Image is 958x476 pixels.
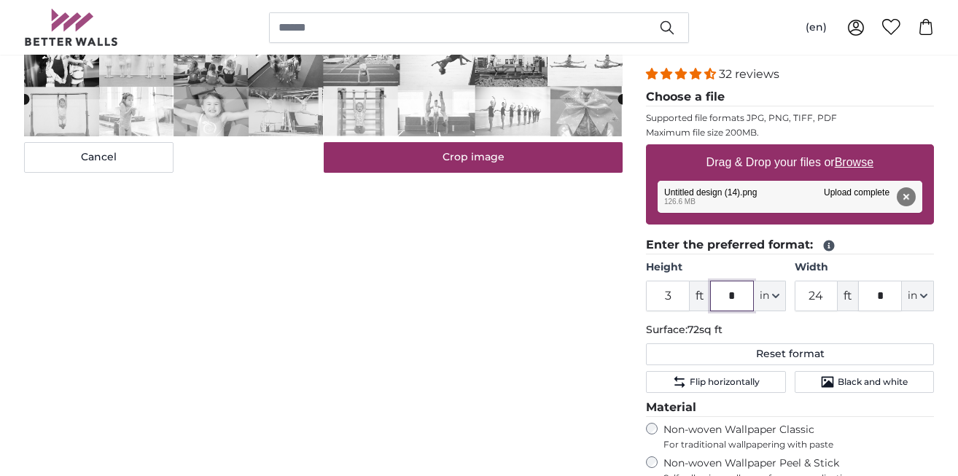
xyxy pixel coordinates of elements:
button: (en) [794,15,838,41]
span: Black and white [838,376,908,388]
legend: Choose a file [646,88,934,106]
img: Betterwalls [24,9,119,46]
u: Browse [835,156,873,168]
button: Reset format [646,343,934,365]
label: Non-woven Wallpaper Classic [663,423,934,450]
label: Width [795,260,934,275]
span: in [760,289,769,303]
span: ft [838,281,858,311]
span: ft [690,281,710,311]
button: Black and white [795,371,934,393]
p: Surface: [646,323,934,338]
button: in [902,281,934,311]
span: 4.31 stars [646,67,719,81]
span: 32 reviews [719,67,779,81]
label: Drag & Drop your files or [701,148,879,177]
span: For traditional wallpapering with paste [663,439,934,450]
button: Cancel [24,142,174,173]
p: Maximum file size 200MB. [646,127,934,138]
button: Flip horizontally [646,371,785,393]
span: Flip horizontally [690,376,760,388]
button: in [754,281,786,311]
button: Crop image [324,142,623,173]
p: Supported file formats JPG, PNG, TIFF, PDF [646,112,934,124]
span: 72sq ft [688,323,723,336]
label: Height [646,260,785,275]
span: in [908,289,917,303]
legend: Enter the preferred format: [646,236,934,254]
legend: Material [646,399,934,417]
